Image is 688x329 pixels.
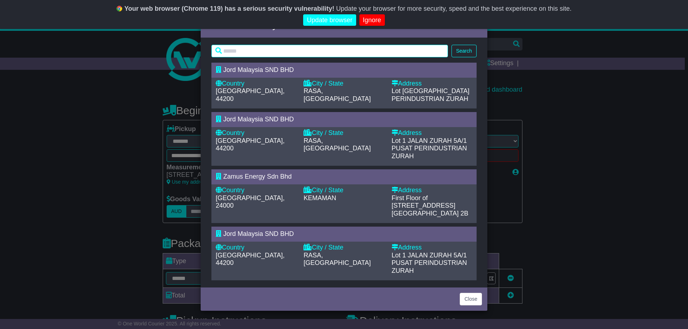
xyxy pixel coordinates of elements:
button: Close [460,293,482,305]
div: Address [392,129,472,137]
span: [GEOGRAPHIC_DATA], 44200 [216,137,285,152]
div: City / State [304,187,384,194]
div: City / State [304,244,384,252]
span: Jord Malaysia SND BHD [223,116,294,123]
span: Jord Malaysia SND BHD [223,66,294,73]
div: Address [392,187,472,194]
span: [GEOGRAPHIC_DATA], 44200 [216,87,285,102]
span: RASA, [GEOGRAPHIC_DATA] [304,252,371,267]
div: City / State [304,129,384,137]
span: Lot [GEOGRAPHIC_DATA] [392,87,469,95]
span: KEMAMAN [304,194,336,202]
span: RASA, [GEOGRAPHIC_DATA] [304,137,371,152]
span: RASA, [GEOGRAPHIC_DATA] [304,87,371,102]
a: Update browser [303,14,356,26]
span: Update your browser for more security, speed and the best experience on this site. [336,5,572,12]
span: [GEOGRAPHIC_DATA], 44200 [216,252,285,267]
span: Lot 1 JALAN ZURAH 5A/1 PUSAT [392,252,467,267]
div: Address [392,80,472,88]
div: Country [216,187,296,194]
a: Ignore [359,14,385,26]
span: Zamus Energy Sdn Bhd [223,173,292,180]
div: City / State [304,80,384,88]
button: Search [451,45,477,57]
span: Lot 1 JALAN ZURAH 5A/1 PUSAT [392,137,467,152]
b: Your web browser (Chrome 119) has a serious security vulnerability! [124,5,334,12]
div: Country [216,129,296,137]
span: [GEOGRAPHIC_DATA] 2B [392,210,468,217]
div: Country [216,80,296,88]
div: Address [392,244,472,252]
span: PERINDUSTRIAN ZURAH [392,259,467,274]
div: Country [216,244,296,252]
span: [GEOGRAPHIC_DATA], 24000 [216,194,285,209]
span: PERINDUSTRIAN ZURAH [392,145,467,160]
span: Jord Malaysia SND BHD [223,230,294,237]
span: First Floor of [STREET_ADDRESS] [392,194,455,209]
span: PERINDUSTRIAN ZURAH [392,95,468,102]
